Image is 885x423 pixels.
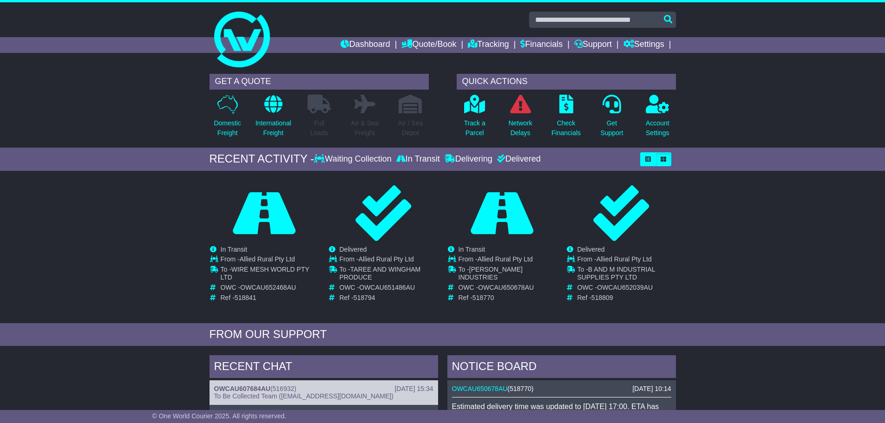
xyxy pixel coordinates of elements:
[340,266,421,281] span: TAREE AND WINGHAM PRODUCE
[314,154,393,164] div: Waiting Collection
[340,255,438,266] td: From -
[577,284,675,294] td: OWC -
[398,118,423,138] p: Air / Sea Depot
[354,294,375,301] span: 518794
[478,284,534,291] span: OWCAU650678AU
[508,94,532,143] a: NetworkDelays
[152,412,287,420] span: © One World Courier 2025. All rights reserved.
[457,74,676,90] div: QUICK ACTIONS
[464,94,486,143] a: Track aParcel
[597,284,653,291] span: OWCAU652039AU
[401,37,456,53] a: Quote/Book
[577,294,675,302] td: Ref -
[591,294,613,301] span: 518809
[221,266,309,281] span: WIRE MESH WORLD PTY LTD
[452,385,508,392] a: OWCAU650678AU
[221,266,319,284] td: To -
[577,255,675,266] td: From -
[214,392,393,400] span: To Be Collected Team ([EMAIL_ADDRESS][DOMAIN_NAME])
[459,266,523,281] span: [PERSON_NAME] INDUSTRIES
[273,385,295,392] span: 516932
[359,255,414,263] span: Allied Rural Pty Ltd
[210,355,438,380] div: RECENT CHAT
[256,118,291,138] p: International Freight
[478,255,533,263] span: Allied Rural Pty Ltd
[468,37,509,53] a: Tracking
[510,385,531,392] span: 518770
[452,402,671,420] div: Estimated delivery time was updated to [DATE] 17:00. ETA has been extended to 1 + business day..
[472,294,494,301] span: 518770
[340,294,438,302] td: Ref -
[597,255,652,263] span: Allied Rural Pty Ltd
[551,94,581,143] a: CheckFinancials
[600,94,623,143] a: GetSupport
[213,94,241,143] a: DomesticFreight
[394,154,442,164] div: In Transit
[240,284,296,291] span: OWCAU652468AU
[574,37,612,53] a: Support
[340,284,438,294] td: OWC -
[623,37,664,53] a: Settings
[600,118,623,138] p: Get Support
[551,118,581,138] p: Check Financials
[214,118,241,138] p: Domestic Freight
[394,385,433,393] div: [DATE] 15:34
[340,246,367,253] span: Delivered
[221,284,319,294] td: OWC -
[577,246,605,253] span: Delivered
[577,266,656,281] span: B AND M INDUSTRIAL SUPPLIES PTY LTD
[452,385,671,393] div: ( )
[340,266,438,284] td: To -
[221,246,248,253] span: In Transit
[459,284,557,294] td: OWC -
[459,246,485,253] span: In Transit
[214,385,270,392] a: OWCAU607684AU
[235,294,256,301] span: 518841
[442,154,495,164] div: Delivering
[214,385,433,393] div: ( )
[459,266,557,284] td: To -
[221,255,319,266] td: From -
[221,294,319,302] td: Ref -
[240,255,295,263] span: Allied Rural Pty Ltd
[210,74,429,90] div: GET A QUOTE
[359,284,415,291] span: OWCAU651486AU
[645,94,670,143] a: AccountSettings
[447,355,676,380] div: NOTICE BOARD
[646,118,669,138] p: Account Settings
[459,255,557,266] td: From -
[495,154,541,164] div: Delivered
[255,94,292,143] a: InternationalFreight
[210,152,315,166] div: RECENT ACTIVITY -
[341,37,390,53] a: Dashboard
[632,385,671,393] div: [DATE] 10:14
[464,118,485,138] p: Track a Parcel
[210,328,676,341] div: FROM OUR SUPPORT
[459,294,557,302] td: Ref -
[520,37,563,53] a: Financials
[308,118,331,138] p: Full Loads
[351,118,379,138] p: Air & Sea Freight
[508,118,532,138] p: Network Delays
[577,266,675,284] td: To -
